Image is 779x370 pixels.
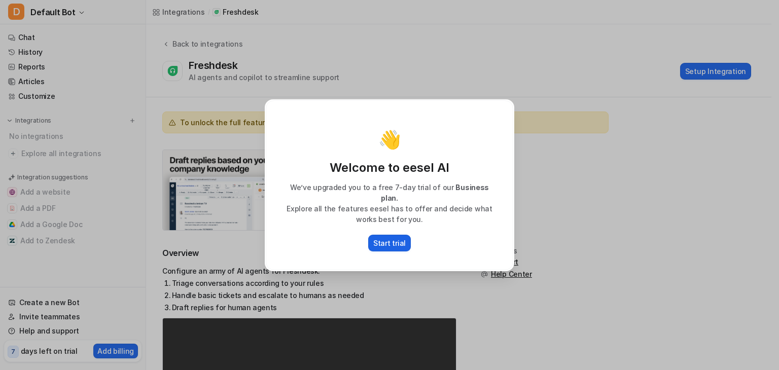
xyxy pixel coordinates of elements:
p: Explore all the features eesel has to offer and decide what works best for you. [276,203,503,225]
p: Welcome to eesel AI [276,160,503,176]
button: Start trial [368,235,411,251]
p: Start trial [373,238,406,248]
p: We’ve upgraded you to a free 7-day trial of our [276,182,503,203]
p: 👋 [378,129,401,150]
